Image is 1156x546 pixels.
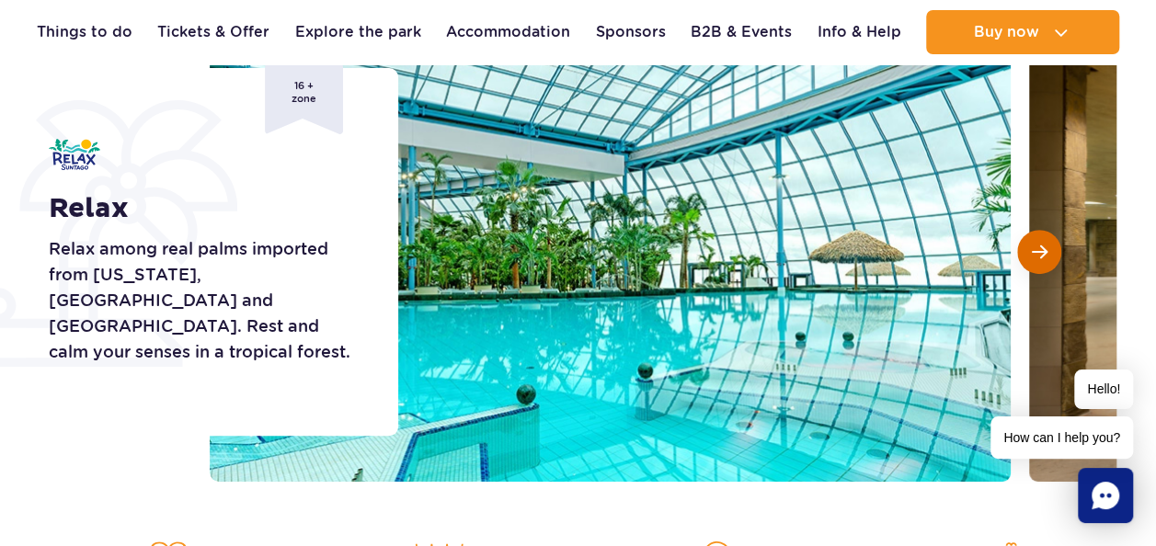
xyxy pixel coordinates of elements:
[990,416,1133,459] span: How can I help you?
[49,236,357,365] p: Relax among real palms imported from [US_STATE], [GEOGRAPHIC_DATA] and [GEOGRAPHIC_DATA]. Rest an...
[157,10,269,54] a: Tickets & Offer
[1074,370,1133,409] span: Hello!
[1078,468,1133,523] div: Chat
[49,192,357,225] h1: Relax
[691,10,792,54] a: B2B & Events
[446,10,570,54] a: Accommodation
[1017,230,1061,274] button: Next slide
[818,10,901,54] a: Info & Help
[37,10,132,54] a: Things to do
[596,10,666,54] a: Sponsors
[973,24,1038,40] span: Buy now
[49,139,100,170] img: Relax
[295,10,421,54] a: Explore the park
[265,63,343,134] span: 16 + zone
[926,10,1119,54] button: Buy now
